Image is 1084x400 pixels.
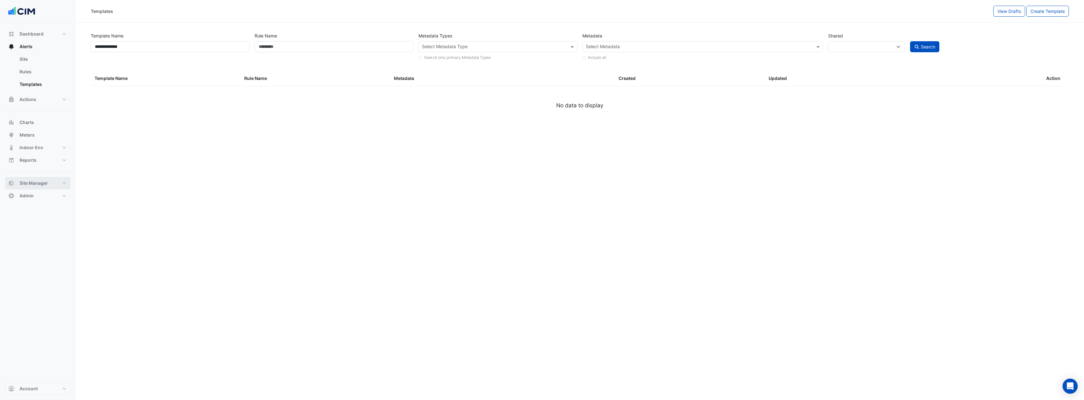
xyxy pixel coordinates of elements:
[921,44,935,49] span: Search
[5,177,71,189] button: Site Manager
[5,154,71,166] button: Reports
[585,43,620,51] div: Select Metadata
[20,43,32,50] span: Alerts
[20,157,37,163] span: Reports
[20,180,48,186] span: Site Manager
[5,53,71,93] div: Alerts
[424,55,491,60] label: Search only primary Metadata Types
[619,76,636,81] span: Created
[8,193,14,199] app-icon: Admin
[421,43,468,51] div: Select Metadata Type
[582,30,602,41] label: Metadata
[1063,379,1078,394] div: Open Intercom Messenger
[5,129,71,141] button: Meters
[14,53,71,65] a: Site
[997,8,1021,14] span: View Drafts
[8,5,36,18] img: Company Logo
[20,119,34,126] span: Charts
[255,30,277,41] label: Rule Name
[20,386,38,392] span: Account
[91,101,1069,110] div: No data to display
[8,119,14,126] app-icon: Charts
[14,65,71,78] a: Rules
[5,40,71,53] button: Alerts
[5,141,71,154] button: Indoor Env
[1046,75,1060,82] span: Action
[244,76,267,81] span: Rule Name
[91,8,113,14] div: Templates
[8,180,14,186] app-icon: Site Manager
[5,28,71,40] button: Dashboard
[5,382,71,395] button: Account
[91,30,124,41] label: Template Name
[20,132,35,138] span: Meters
[8,96,14,103] app-icon: Actions
[20,96,36,103] span: Actions
[769,76,787,81] span: Updated
[20,31,43,37] span: Dashboard
[20,193,34,199] span: Admin
[1026,6,1069,17] button: Create Template
[1030,8,1065,14] span: Create Template
[20,144,43,151] span: Indoor Env
[8,157,14,163] app-icon: Reports
[828,30,843,41] label: Shared
[394,76,414,81] span: Metadata
[993,6,1025,17] button: View Drafts
[5,116,71,129] button: Charts
[14,78,71,91] a: Templates
[8,132,14,138] app-icon: Meters
[95,76,128,81] span: Template Name
[910,41,940,52] button: Search
[8,43,14,50] app-icon: Alerts
[5,93,71,106] button: Actions
[418,30,452,41] label: Metadata Types
[8,31,14,37] app-icon: Dashboard
[5,189,71,202] button: Admin
[588,55,606,60] label: Include all
[8,144,14,151] app-icon: Indoor Env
